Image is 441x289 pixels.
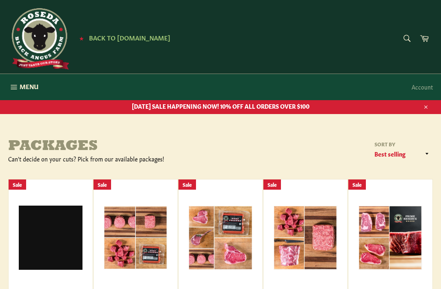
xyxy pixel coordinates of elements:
[104,206,167,269] img: Favorites Sampler
[263,179,281,190] div: Sale
[20,82,38,91] span: Menu
[89,33,170,42] span: Back to [DOMAIN_NAME]
[178,179,196,190] div: Sale
[189,206,252,270] img: Grill Master Pack
[79,35,84,41] span: ★
[359,206,422,270] img: Prime Reserve Basics Bundle
[8,139,220,155] h1: Packages
[348,179,366,190] div: Sale
[408,75,437,99] a: Account
[8,8,69,69] img: Roseda Beef
[372,141,433,148] label: Sort by
[274,206,337,270] img: Host With The Most
[75,35,170,41] a: ★ Back to [DOMAIN_NAME]
[9,179,26,190] div: Sale
[8,155,220,163] div: Can't decide on your cuts? Pick from our available packages!
[94,179,111,190] div: Sale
